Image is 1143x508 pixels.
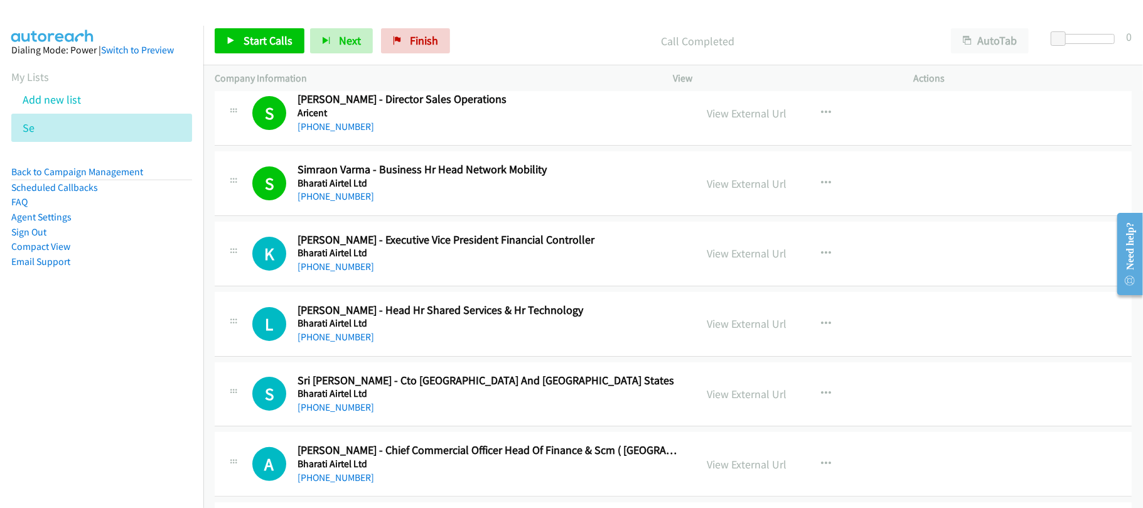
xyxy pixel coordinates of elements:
[11,196,28,208] a: FAQ
[298,92,679,107] h2: [PERSON_NAME] - Director Sales Operations
[707,457,787,472] a: View External Url
[1057,34,1115,44] div: Delay between calls (in seconds)
[11,256,70,268] a: Email Support
[252,447,286,481] div: The call is yet to be attempted
[707,106,787,121] a: View External Url
[11,43,192,58] div: Dialing Mode: Power |
[11,181,98,193] a: Scheduled Callbacks
[215,71,651,86] p: Company Information
[252,377,286,411] h1: S
[298,458,679,470] h5: Bharati Airtel Ltd
[252,96,286,130] h1: S
[23,121,35,135] a: Se
[298,177,679,190] h5: Bharati Airtel Ltd
[101,44,174,56] a: Switch to Preview
[11,166,143,178] a: Back to Campaign Management
[298,317,679,330] h5: Bharati Airtel Ltd
[11,70,49,84] a: My Lists
[252,307,286,341] div: The call is yet to be attempted
[1107,204,1143,304] iframe: Resource Center
[339,33,361,48] span: Next
[252,166,286,200] h1: S
[1126,28,1132,45] div: 0
[298,443,679,458] h2: [PERSON_NAME] - Chief Commercial Officer Head Of Finance & Scm ( [GEOGRAPHIC_DATA] & [GEOGRAPHIC_...
[298,374,679,388] h2: Sri [PERSON_NAME] - Cto [GEOGRAPHIC_DATA] And [GEOGRAPHIC_DATA] States
[252,307,286,341] h1: L
[244,33,292,48] span: Start Calls
[23,92,81,107] a: Add new list
[298,331,374,343] a: [PHONE_NUMBER]
[707,246,787,261] a: View External Url
[298,472,374,484] a: [PHONE_NUMBER]
[467,33,928,50] p: Call Completed
[298,190,374,202] a: [PHONE_NUMBER]
[11,226,46,238] a: Sign Out
[298,387,679,400] h5: Bharati Airtel Ltd
[298,121,374,132] a: [PHONE_NUMBER]
[11,211,72,223] a: Agent Settings
[298,163,679,177] h2: Simraon Varma - Business Hr Head Network Mobility
[707,316,787,331] a: View External Url
[310,28,373,53] button: Next
[298,401,374,413] a: [PHONE_NUMBER]
[298,247,679,259] h5: Bharati Airtel Ltd
[707,387,787,401] a: View External Url
[707,176,787,191] a: View External Url
[298,303,679,318] h2: [PERSON_NAME] - Head Hr Shared Services & Hr Technology
[914,71,1132,86] p: Actions
[298,233,679,247] h2: [PERSON_NAME] - Executive Vice President Financial Controller
[951,28,1029,53] button: AutoTab
[381,28,450,53] a: Finish
[298,107,679,119] h5: Aricent
[252,237,286,271] h1: K
[673,71,891,86] p: View
[252,447,286,481] h1: A
[215,28,304,53] a: Start Calls
[11,240,70,252] a: Compact View
[410,33,438,48] span: Finish
[298,261,374,273] a: [PHONE_NUMBER]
